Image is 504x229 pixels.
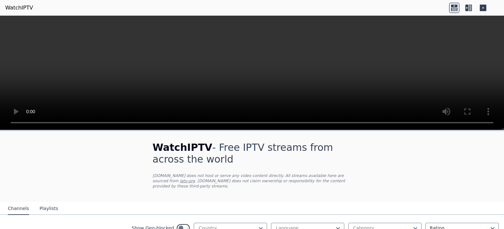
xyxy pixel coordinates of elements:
span: WatchIPTV [153,142,212,153]
a: iptv-org [180,179,195,183]
p: [DOMAIN_NAME] does not host or serve any video content directly. All streams available here are s... [153,173,351,189]
a: WatchIPTV [5,4,33,12]
button: Channels [8,203,29,215]
h1: - Free IPTV streams from across the world [153,142,351,165]
button: Playlists [40,203,58,215]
